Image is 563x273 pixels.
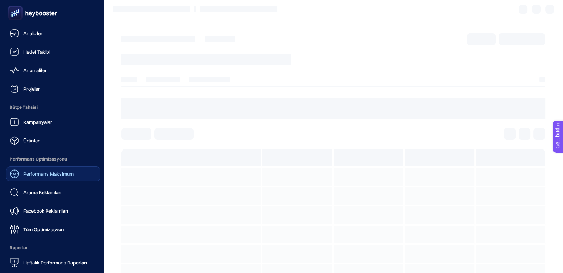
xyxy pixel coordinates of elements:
[6,26,101,41] a: Analizler
[23,30,43,36] font: Analizler
[23,260,87,266] font: Haftalık Performans Raporları
[23,138,40,144] font: Ürünler
[6,203,101,218] a: Facebook Reklamları
[6,44,101,59] a: Hedef Takibi
[6,255,101,270] a: Haftalık Performans Raporları
[23,119,52,125] font: Kampanyalar
[6,81,101,96] a: Projeler
[4,2,34,8] font: Geri bildirim
[23,49,50,55] font: Hedef Takibi
[10,156,67,162] font: Performans Optimizasyonu
[10,245,28,250] font: Raporlar
[23,208,68,214] font: Facebook Reklamları
[6,63,101,78] a: Anomaliler
[6,115,101,129] a: Kampanyalar
[23,171,74,177] font: Performans Maksimum
[23,226,64,232] font: Tüm Optimizasyon
[23,67,47,73] font: Anomaliler
[23,86,40,92] font: Projeler
[6,185,101,200] a: Arama Reklamları
[10,104,38,110] font: Bütçe Tahsisi
[6,222,101,237] a: Tüm Optimizasyon
[6,133,101,148] a: Ürünler
[6,166,101,181] a: Performans Maksimum
[23,189,61,195] font: Arama Reklamları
